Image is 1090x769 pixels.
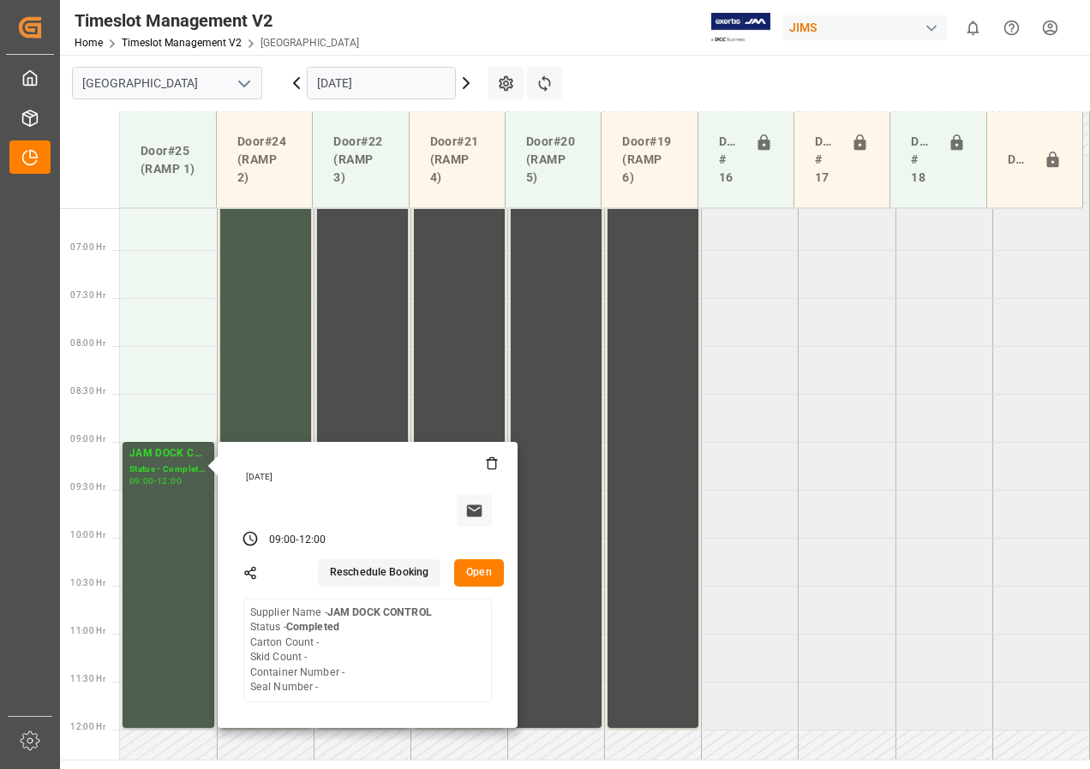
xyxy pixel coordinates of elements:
div: Supplier Name - Status - Carton Count - Skid Count - Container Number - Seal Number - [250,605,432,695]
div: Door#21 (RAMP 4) [423,126,491,194]
div: 09:00 [269,533,296,548]
div: Doors # 18 [904,126,940,194]
div: - [296,533,298,548]
span: 08:00 Hr [70,338,105,348]
div: JIMS [782,15,947,40]
button: Open [454,559,504,587]
input: Type to search/select [72,67,262,99]
button: show 0 new notifications [954,9,992,47]
span: 08:30 Hr [70,386,105,396]
span: 10:30 Hr [70,578,105,587]
div: - [154,477,157,485]
button: open menu [231,70,256,97]
button: Help Center [992,9,1031,47]
div: Status - Completed [129,462,207,477]
div: [DATE] [240,471,499,483]
span: 10:00 Hr [70,530,105,539]
span: 11:30 Hr [70,674,105,683]
span: 11:00 Hr [70,626,105,635]
div: Door#22 (RAMP 3) [326,126,394,194]
span: 09:00 Hr [70,434,105,444]
button: JIMS [782,11,954,44]
span: 09:30 Hr [70,482,105,492]
button: Reschedule Booking [318,559,440,587]
a: Timeslot Management V2 [122,37,242,49]
div: Door#23 [1001,144,1037,176]
img: Exertis%20JAM%20-%20Email%20Logo.jpg_1722504956.jpg [711,13,770,43]
span: 12:00 Hr [70,722,105,731]
b: JAM DOCK CONTROL [327,606,432,618]
div: Door#24 (RAMP 2) [231,126,298,194]
div: 09:00 [129,477,154,485]
div: 12:00 [157,477,182,485]
a: Home [75,37,103,49]
div: Doors # 17 [808,126,844,194]
div: 12:00 [299,533,326,548]
div: Doors # 16 [712,126,748,194]
span: 07:30 Hr [70,290,105,300]
span: 07:00 Hr [70,242,105,252]
b: Completed [286,621,339,633]
div: Timeslot Management V2 [75,8,359,33]
input: DD-MM-YYYY [307,67,456,99]
div: JAM DOCK CONTROL [129,445,207,462]
div: Door#20 (RAMP 5) [519,126,587,194]
div: Door#19 (RAMP 6) [615,126,683,194]
div: Door#25 (RAMP 1) [134,135,202,185]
